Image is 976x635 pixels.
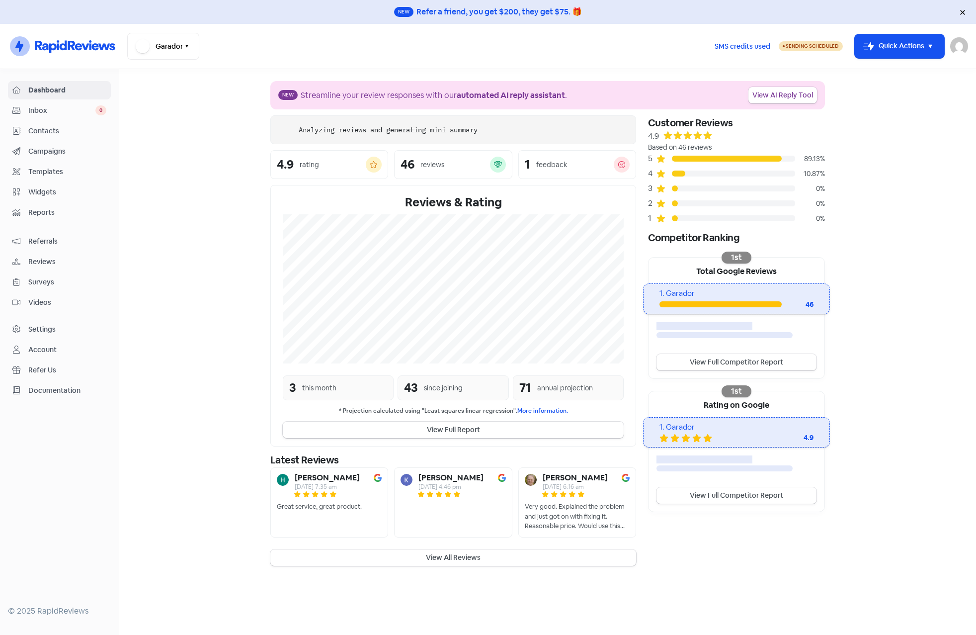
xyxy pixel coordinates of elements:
div: Rating on Google [649,391,824,417]
div: 3 [289,379,296,397]
span: Reports [28,207,106,218]
a: 1feedback [518,150,636,179]
div: 0% [795,213,825,224]
div: 71 [519,379,531,397]
div: [DATE] 4:46 pm [418,484,484,490]
div: 43 [404,379,418,397]
span: 0 [95,105,106,115]
div: 1 [525,159,530,171]
div: Streamline your review responses with our . [301,90,567,101]
span: Sending Scheduled [786,43,839,49]
div: since joining [424,383,463,393]
a: Sending Scheduled [779,40,843,52]
div: 1st [722,252,751,264]
div: Great service, great product. [277,502,362,512]
small: * Projection calculated using "Least squares linear regression". [283,406,624,416]
span: Templates [28,167,106,177]
span: New [394,7,413,17]
span: Refer Us [28,365,106,375]
img: User [950,37,968,55]
div: 10.87% [795,169,825,179]
a: Surveys [8,273,111,291]
span: Documentation [28,385,106,396]
a: Reports [8,203,111,222]
span: Reviews [28,257,106,267]
img: Image [374,474,382,482]
div: Very good. Explained the problem and just got on with fixing it. Reasonable price. Would use this... [525,502,630,531]
button: Garador [127,33,199,60]
a: Documentation [8,381,111,400]
div: annual projection [537,383,593,393]
div: 0% [795,183,825,194]
a: 46reviews [394,150,512,179]
div: Competitor Ranking [648,230,825,245]
button: Quick Actions [855,34,944,58]
div: [DATE] 6:16 am [543,484,608,490]
span: SMS credits used [715,41,770,52]
div: 3 [648,182,656,194]
img: Image [622,474,630,482]
div: [DATE] 7:35 am [295,484,360,490]
span: Surveys [28,277,106,287]
a: Dashboard [8,81,111,99]
a: Reviews [8,253,111,271]
div: Reviews & Rating [283,193,624,211]
a: Templates [8,163,111,181]
a: Refer Us [8,361,111,379]
div: rating [300,160,319,170]
div: reviews [420,160,444,170]
span: Referrals [28,236,106,247]
b: [PERSON_NAME] [543,474,608,482]
div: 89.13% [795,154,825,164]
a: Contacts [8,122,111,140]
div: Refer a friend, you get $200, they get $75. 🎁 [416,6,582,18]
a: View AI Reply Tool [748,87,817,103]
img: Avatar [277,474,289,486]
div: 1. Garador [659,288,813,299]
a: Settings [8,320,111,339]
span: Inbox [28,105,95,116]
div: Settings [28,324,56,335]
a: Account [8,341,111,359]
div: Account [28,345,57,355]
div: © 2025 RapidReviews [8,605,111,617]
a: View Full Competitor Report [656,487,816,504]
div: 1st [722,385,751,397]
div: 5 [648,153,656,165]
a: Referrals [8,232,111,251]
span: Videos [28,297,106,308]
div: Analyzing reviews and generating mini summary [299,125,478,135]
div: Based on 46 reviews [648,142,825,153]
b: [PERSON_NAME] [418,474,484,482]
div: this month [302,383,336,393]
a: View Full Competitor Report [656,354,816,370]
a: Videos [8,293,111,312]
div: 4.9 [277,159,294,171]
span: Contacts [28,126,106,136]
img: Avatar [525,474,537,486]
div: Total Google Reviews [649,258,824,283]
a: SMS credits used [706,40,779,51]
div: 46 [401,159,414,171]
div: 46 [782,299,813,310]
b: automated AI reply assistant [457,90,565,100]
div: 1 [648,212,656,224]
div: 0% [795,198,825,209]
div: feedback [536,160,567,170]
div: 2 [648,197,656,209]
div: Latest Reviews [270,453,636,467]
div: 1. Garador [659,422,813,433]
a: Campaigns [8,142,111,161]
div: 4 [648,168,656,180]
img: Image [498,474,506,482]
button: View All Reviews [270,549,636,566]
a: Widgets [8,183,111,201]
a: Inbox 0 [8,101,111,120]
a: 4.9rating [270,150,388,179]
b: [PERSON_NAME] [295,474,360,482]
img: Avatar [401,474,412,486]
a: More information. [517,407,568,415]
div: 4.9 [648,130,659,142]
button: View Full Report [283,422,624,438]
span: New [278,90,298,100]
